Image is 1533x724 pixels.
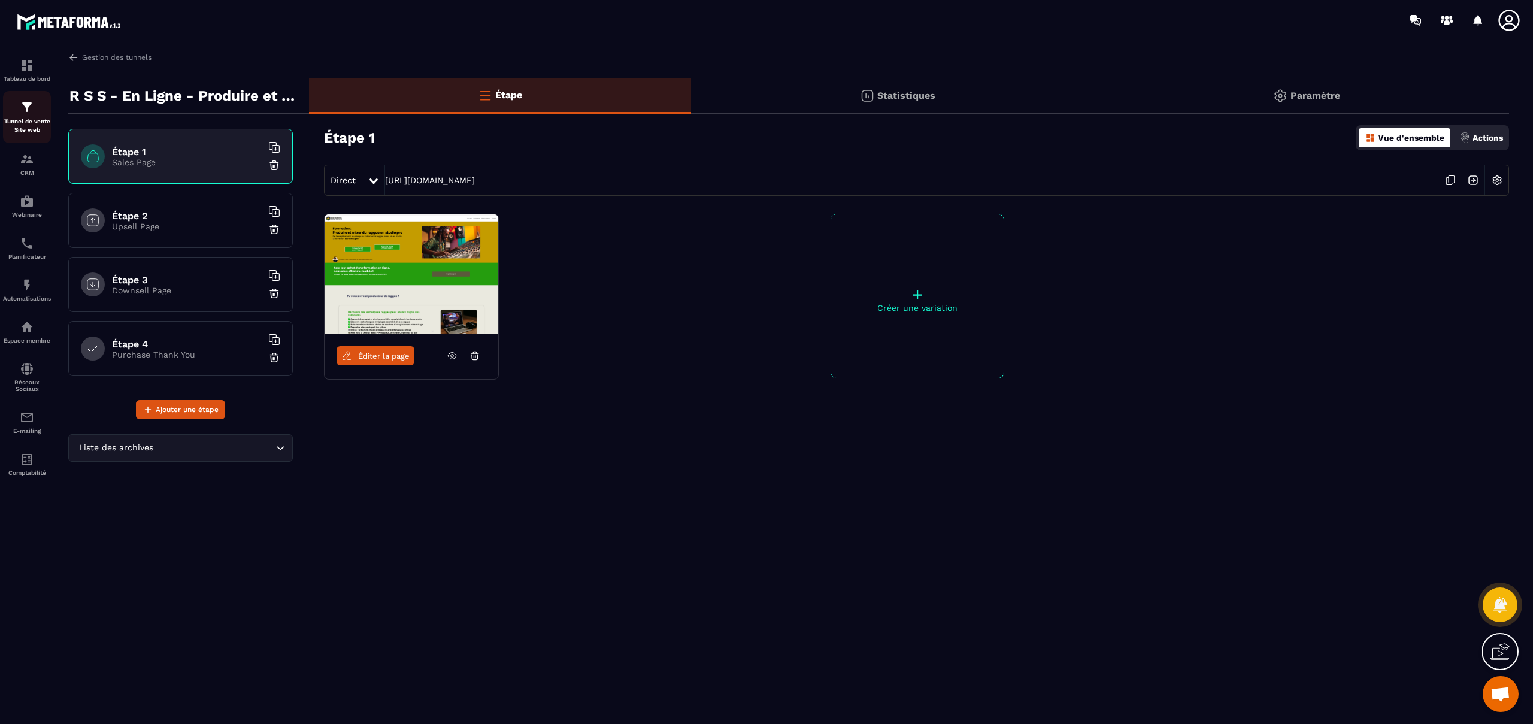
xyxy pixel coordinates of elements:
span: Liste des archives [76,441,156,455]
img: email [20,410,34,425]
a: [URL][DOMAIN_NAME] [385,175,475,185]
p: + [831,286,1004,303]
p: Downsell Page [112,286,262,295]
img: social-network [20,362,34,376]
img: scheduler [20,236,34,250]
img: formation [20,152,34,166]
a: schedulerschedulerPlanificateur [3,227,51,269]
p: Actions [1473,133,1503,143]
p: Sales Page [112,157,262,167]
span: Éditer la page [358,352,410,361]
p: Planificateur [3,253,51,260]
img: trash [268,287,280,299]
a: Gestion des tunnels [68,52,152,63]
a: Éditer la page [337,346,414,365]
img: bars-o.4a397970.svg [478,88,492,102]
a: formationformationTableau de bord [3,49,51,91]
img: trash [268,159,280,171]
img: automations [20,320,34,334]
h3: Étape 1 [324,129,375,146]
img: formation [20,100,34,114]
p: Comptabilité [3,469,51,476]
p: Tableau de bord [3,75,51,82]
a: formationformationCRM [3,143,51,185]
img: automations [20,194,34,208]
div: Ouvrir le chat [1483,676,1519,712]
p: E-mailing [3,428,51,434]
a: accountantaccountantComptabilité [3,443,51,485]
p: Paramètre [1290,90,1340,101]
p: Webinaire [3,211,51,218]
img: image [325,214,498,334]
p: CRM [3,169,51,176]
img: actions.d6e523a2.png [1459,132,1470,143]
a: automationsautomationsWebinaire [3,185,51,227]
img: arrow-next.bcc2205e.svg [1462,169,1484,192]
button: Ajouter une étape [136,400,225,419]
span: Ajouter une étape [156,404,219,416]
img: logo [17,11,125,33]
a: automationsautomationsEspace membre [3,311,51,353]
img: accountant [20,452,34,466]
p: Statistiques [877,90,935,101]
p: Réseaux Sociaux [3,379,51,392]
p: Espace membre [3,337,51,344]
input: Search for option [156,441,273,455]
img: setting-gr.5f69749f.svg [1273,89,1287,103]
img: automations [20,278,34,292]
img: dashboard-orange.40269519.svg [1365,132,1376,143]
img: trash [268,223,280,235]
p: Créer une variation [831,303,1004,313]
img: formation [20,58,34,72]
span: Direct [331,175,356,185]
h6: Étape 2 [112,210,262,222]
img: arrow [68,52,79,63]
p: Automatisations [3,295,51,302]
p: Étape [495,89,522,101]
h6: Étape 1 [112,146,262,157]
a: automationsautomationsAutomatisations [3,269,51,311]
a: social-networksocial-networkRéseaux Sociaux [3,353,51,401]
a: formationformationTunnel de vente Site web [3,91,51,143]
p: R S S - En Ligne - Produire et mixer du reggae en studio [69,84,300,108]
div: Search for option [68,434,293,462]
p: Upsell Page [112,222,262,231]
img: trash [268,352,280,363]
p: Vue d'ensemble [1378,133,1444,143]
p: Tunnel de vente Site web [3,117,51,134]
p: Purchase Thank You [112,350,262,359]
h6: Étape 3 [112,274,262,286]
img: setting-w.858f3a88.svg [1486,169,1508,192]
img: stats.20deebd0.svg [860,89,874,103]
h6: Étape 4 [112,338,262,350]
a: emailemailE-mailing [3,401,51,443]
